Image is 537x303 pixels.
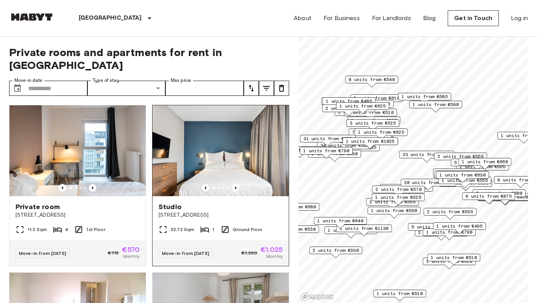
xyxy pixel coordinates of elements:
div: Map marker [434,153,487,164]
span: 4 units from €530 [269,226,316,233]
div: Map marker [373,290,426,301]
span: Monthly [123,253,140,260]
span: 1 units from €585 [402,93,448,100]
span: 2 units from €555 [437,153,484,160]
label: Max price [171,77,191,84]
span: 2 units from €510 [347,109,394,116]
span: 1 units from €790 [303,147,349,154]
a: For Landlords [372,14,411,23]
div: Map marker [473,189,526,201]
span: 11.3 Sqm [28,226,47,233]
div: Map marker [273,146,326,158]
div: Map marker [398,93,451,105]
span: 5 units from €660 [454,159,500,166]
div: Map marker [336,102,389,114]
p: [GEOGRAPHIC_DATA] [79,14,142,23]
span: 1 units from €590 [371,207,417,214]
div: Map marker [434,170,487,182]
span: 2 units from €600 [476,190,522,197]
span: 20 units from €575 [404,179,453,186]
span: 31 units from €570 [304,135,352,142]
div: Map marker [324,226,377,238]
span: 1 units from €1130 [340,225,389,232]
span: Monthly [266,253,283,260]
div: Map marker [300,147,353,159]
div: Map marker [423,208,476,220]
a: Marketing picture of unit DE-01-12-003-01QPrevious imagePrevious imagePrivate room[STREET_ADDRESS... [9,105,146,266]
span: Private room [16,202,60,211]
div: Map marker [451,159,504,170]
a: About [294,14,311,23]
div: Map marker [300,135,356,147]
div: Map marker [423,228,476,240]
span: 2 units from €690 [311,150,358,157]
span: 1 [212,226,214,233]
span: 1 units from €630 [439,172,486,178]
span: 1 units from €510 [377,290,423,297]
span: [STREET_ADDRESS] [159,211,283,219]
div: Map marker [322,105,375,116]
div: Map marker [380,184,433,196]
span: 1 units from €660 [277,147,323,153]
span: 1 units from €495 [436,223,483,230]
span: 3 units from €525 [351,117,397,124]
div: Map marker [342,137,398,149]
span: 1 units from €590 [412,101,459,108]
span: 32.72 Sqm [171,226,194,233]
div: Map marker [408,223,461,235]
img: Habyt [9,13,54,21]
img: Marketing picture of unit DE-01-12-003-01Q [9,105,146,196]
span: 1 units from €680 [270,203,316,210]
span: 7 units from €585 [352,129,398,136]
span: 1 units from €640 [317,217,363,224]
span: 1 units from €525 [375,194,421,201]
span: 3 units from €605 [383,184,430,191]
img: Marketing picture of unit DE-01-481-006-01 [153,105,289,196]
div: Map marker [309,247,362,258]
span: 5 units from €950 [482,194,528,200]
div: Map marker [436,171,489,183]
span: 6 units from €875 [465,193,512,200]
span: 5 units from €590 [411,223,458,230]
span: 1 units from €610 [426,258,472,265]
span: €715 [108,250,119,256]
span: 1 units from €510 [431,254,477,261]
button: tune [259,81,274,96]
a: For Business [324,14,360,23]
span: €1,025 [260,246,283,253]
span: 1 units from €485 [326,98,372,105]
div: Map marker [349,128,402,140]
button: tune [274,81,289,96]
span: 8 units from €540 [349,76,395,83]
span: Move-in from [DATE] [19,250,66,256]
div: Map marker [433,169,486,180]
span: 1 units from €625 [339,103,386,109]
span: Ground Floor [233,226,263,233]
span: 1st Floor [86,226,105,233]
span: 2 units from €530 [313,247,359,254]
div: Map marker [346,119,399,131]
span: 1 units from €645 [436,169,483,176]
span: [STREET_ADDRESS] [16,211,140,219]
div: Map marker [314,217,367,229]
button: tune [244,81,259,96]
span: 4 [65,226,68,233]
span: 3 units from €525 [350,120,396,127]
a: Blog [423,14,436,23]
span: 3 units from €555 [344,100,390,107]
div: Map marker [458,158,511,170]
div: Map marker [322,97,375,109]
a: Log in [511,14,528,23]
div: Map marker [347,117,400,128]
span: 2 units from €555 [427,208,473,215]
button: Choose date [10,81,25,96]
span: 1 units from €570 [328,227,374,234]
div: Map marker [345,76,398,87]
span: 1 units from €790 [426,229,472,236]
span: 2 units from €555 [369,198,416,205]
div: Map marker [367,207,420,219]
button: Previous image [202,184,209,192]
span: €1,280 [241,250,257,256]
label: Move-in date [14,77,42,84]
a: Mapbox logo [300,292,334,301]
